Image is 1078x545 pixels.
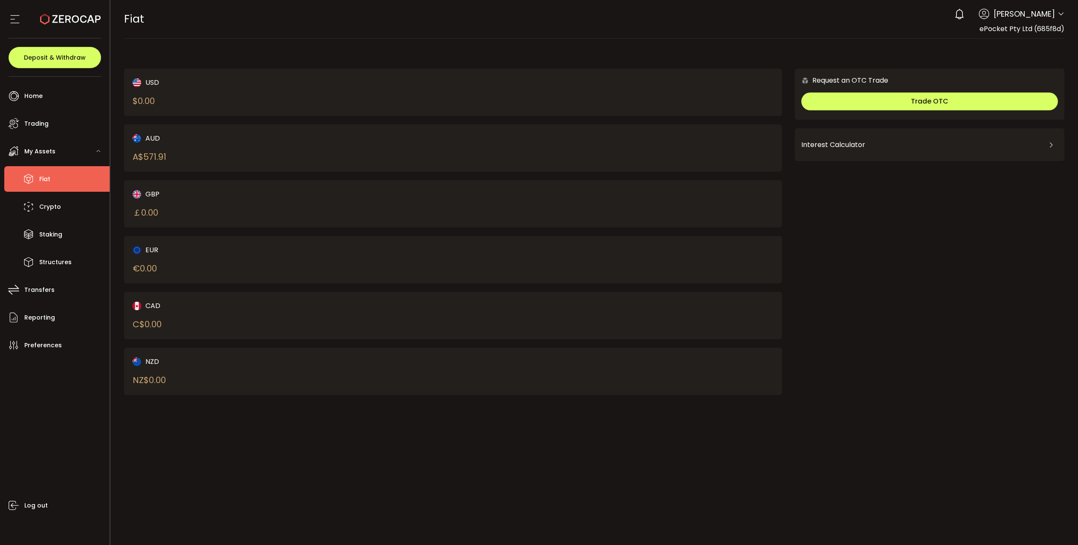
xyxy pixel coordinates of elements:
div: ￡ 0.00 [133,206,158,219]
span: Fiat [39,173,50,185]
span: Transfers [24,284,55,296]
span: [PERSON_NAME] [994,8,1055,20]
div: Request an OTC Trade [795,75,888,86]
span: Home [24,90,43,102]
div: NZD [133,356,421,367]
span: Structures [39,256,72,268]
img: cad_portfolio.svg [133,302,141,310]
span: Reporting [24,311,55,324]
div: CAD [133,300,421,311]
img: nzd_portfolio.svg [133,358,141,366]
span: Fiat [124,12,144,26]
span: Staking [39,228,62,241]
span: Trade OTC [911,96,948,106]
img: usd_portfolio.svg [133,78,141,87]
img: 6nGpN7MZ9FLuBP83NiajKbTRY4UzlzQtBKtCrLLspmCkSvCZHBKvY3NxgQaT5JnOQREvtQ257bXeeSTueZfAPizblJ+Fe8JwA... [801,77,809,84]
span: Trading [24,118,49,130]
div: C$ 0.00 [133,318,162,331]
div: AUD [133,133,421,144]
div: GBP [133,189,421,199]
span: ePocket Pty Ltd (685f8d) [979,24,1064,34]
img: eur_portfolio.svg [133,246,141,254]
button: Deposit & Withdraw [9,47,101,68]
div: Interest Calculator [801,135,1058,155]
span: My Assets [24,145,55,158]
div: EUR [133,245,421,255]
div: $ 0.00 [133,95,155,107]
div: € 0.00 [133,262,157,275]
span: Crypto [39,201,61,213]
div: A$ 571.91 [133,150,166,163]
img: gbp_portfolio.svg [133,190,141,199]
span: Deposit & Withdraw [24,55,86,61]
span: Preferences [24,339,62,352]
button: Trade OTC [801,92,1058,110]
span: Log out [24,499,48,512]
div: NZ$ 0.00 [133,374,166,386]
iframe: Chat Widget [977,453,1078,545]
img: aud_portfolio.svg [133,134,141,143]
div: USD [133,77,421,88]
